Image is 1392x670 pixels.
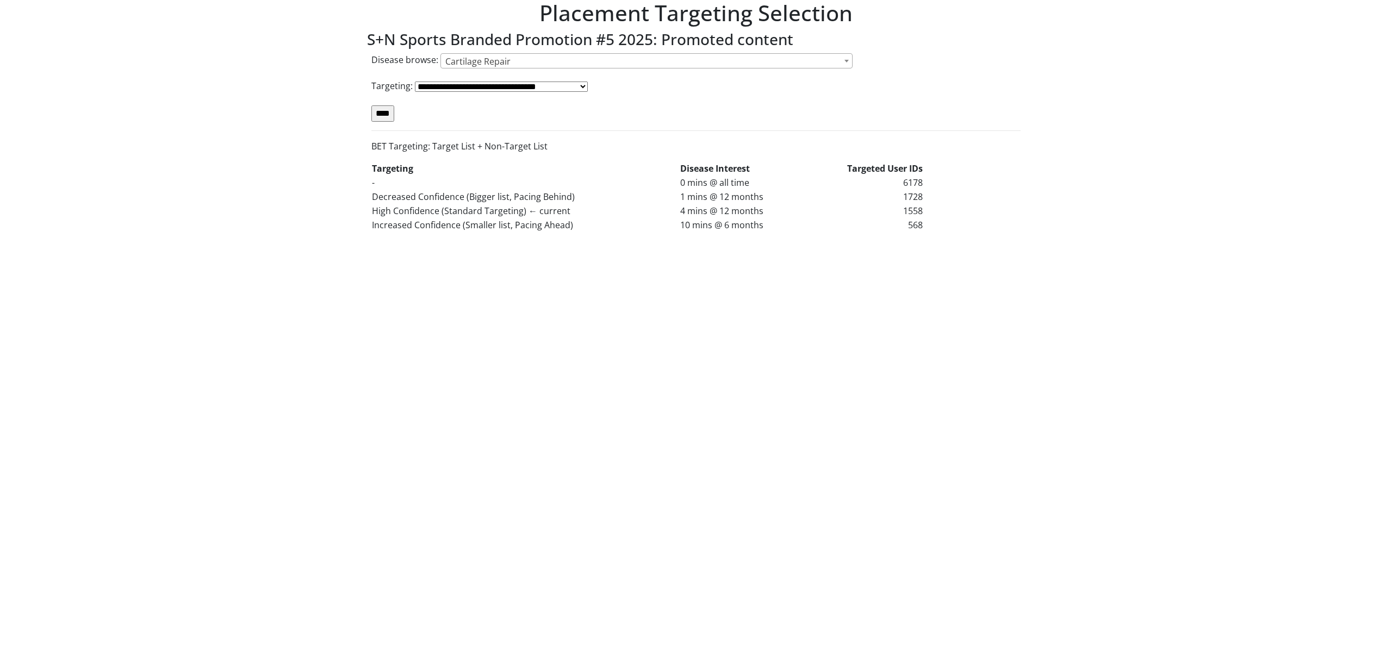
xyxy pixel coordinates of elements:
[441,54,852,69] span: Cartilage Repair
[807,176,923,190] td: 6178
[680,161,807,176] th: Disease Interest
[807,218,923,232] td: 568
[371,176,680,190] td: -
[371,161,680,176] th: Targeting
[371,140,1021,153] p: BET Targeting: Target List + Non-Target List
[371,204,680,218] td: High Confidence (Standard Targeting) ← current
[807,190,923,204] td: 1728
[440,53,853,68] span: Cartilage Repair
[807,204,923,218] td: 1558
[680,204,807,218] td: 4 mins @ 12 months
[445,55,511,67] span: Cartilage Repair
[371,190,680,204] td: Decreased Confidence (Bigger list, Pacing Behind)
[371,218,680,232] td: Increased Confidence (Smaller list, Pacing Ahead)
[367,30,1025,49] h3: S+N Sports Branded Promotion #5 2025: Promoted content
[680,176,807,190] td: 0 mins @ all time
[371,79,413,92] label: Targeting:
[680,190,807,204] td: 1 mins @ 12 months
[371,53,438,66] label: Disease browse:
[807,161,923,176] th: Targeted User IDs
[680,218,807,232] td: 10 mins @ 6 months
